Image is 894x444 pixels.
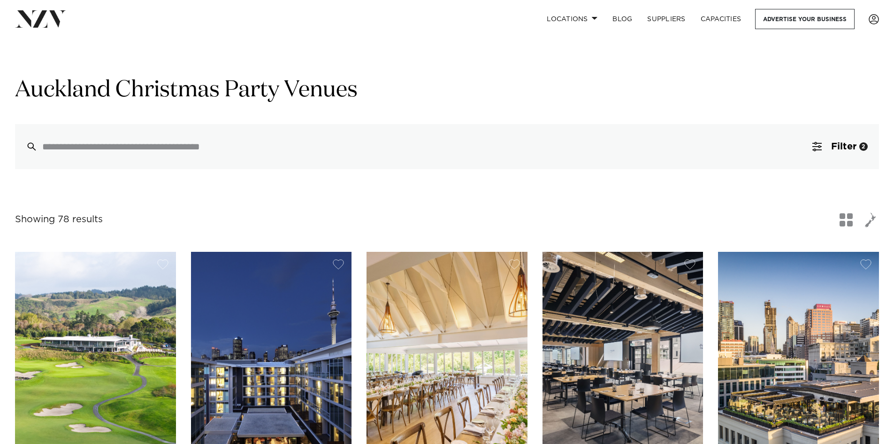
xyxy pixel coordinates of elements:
button: Filter2 [801,124,879,169]
span: Filter [831,142,856,151]
a: Capacities [693,9,749,29]
div: Showing 78 results [15,212,103,227]
img: nzv-logo.png [15,10,66,27]
a: Locations [539,9,605,29]
a: SUPPLIERS [640,9,693,29]
h1: Auckland Christmas Party Venues [15,76,879,105]
a: BLOG [605,9,640,29]
a: Advertise your business [755,9,855,29]
div: 2 [859,142,868,151]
